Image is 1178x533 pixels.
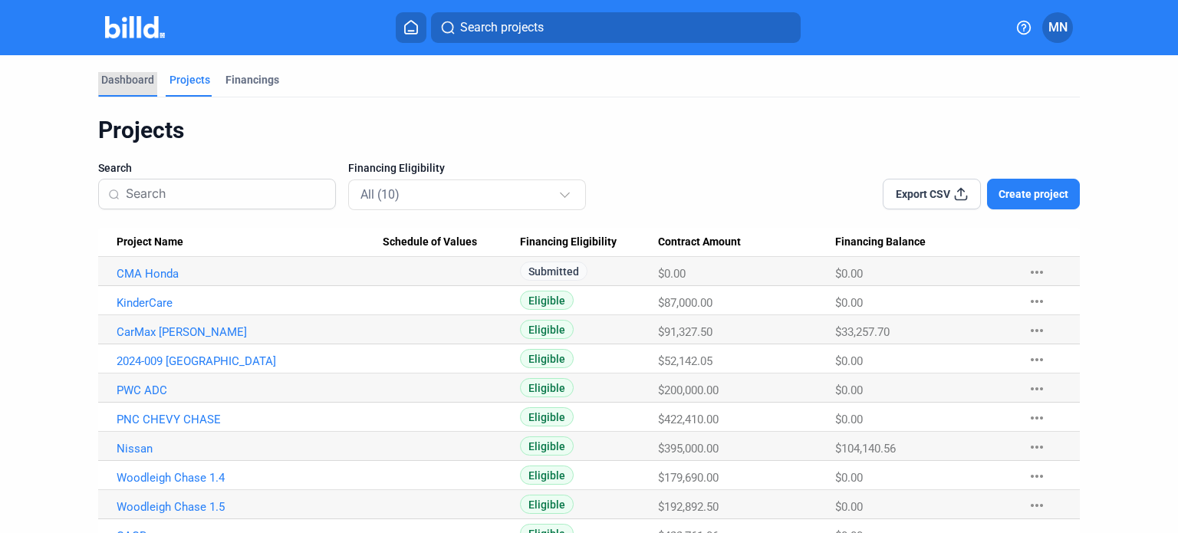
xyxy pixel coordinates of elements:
[520,378,574,397] span: Eligible
[117,500,383,514] a: Woodleigh Chase 1.5
[1028,321,1046,340] mat-icon: more_horiz
[1028,350,1046,369] mat-icon: more_horiz
[117,442,383,456] a: Nissan
[126,178,326,210] input: Search
[658,235,741,249] span: Contract Amount
[520,349,574,368] span: Eligible
[360,187,400,202] mat-select-trigger: All (10)
[117,354,383,368] a: 2024-009 [GEOGRAPHIC_DATA]
[658,471,719,485] span: $179,690.00
[835,267,863,281] span: $0.00
[835,235,926,249] span: Financing Balance
[658,383,719,397] span: $200,000.00
[658,296,712,310] span: $87,000.00
[520,466,574,485] span: Eligible
[999,186,1068,202] span: Create project
[117,383,383,397] a: PWC ADC
[520,320,574,339] span: Eligible
[431,12,801,43] button: Search projects
[896,186,950,202] span: Export CSV
[117,235,183,249] span: Project Name
[117,267,383,281] a: CMA Honda
[835,413,863,426] span: $0.00
[117,235,383,249] div: Project Name
[1028,496,1046,515] mat-icon: more_horiz
[117,413,383,426] a: PNC CHEVY CHASE
[520,495,574,514] span: Eligible
[1042,12,1073,43] button: MN
[117,296,383,310] a: KinderCare
[101,72,154,87] div: Dashboard
[225,72,279,87] div: Financings
[835,296,863,310] span: $0.00
[520,235,617,249] span: Financing Eligibility
[98,160,132,176] span: Search
[1028,263,1046,281] mat-icon: more_horiz
[520,407,574,426] span: Eligible
[835,325,890,339] span: $33,257.70
[520,262,587,281] span: Submitted
[658,235,835,249] div: Contract Amount
[658,325,712,339] span: $91,327.50
[1028,409,1046,427] mat-icon: more_horiz
[117,471,383,485] a: Woodleigh Chase 1.4
[835,471,863,485] span: $0.00
[383,235,477,249] span: Schedule of Values
[460,18,544,37] span: Search projects
[987,179,1080,209] button: Create project
[1048,18,1068,37] span: MN
[105,16,166,38] img: Billd Company Logo
[658,500,719,514] span: $192,892.50
[835,442,896,456] span: $104,140.56
[1028,380,1046,398] mat-icon: more_horiz
[1028,438,1046,456] mat-icon: more_horiz
[117,325,383,339] a: CarMax [PERSON_NAME]
[520,235,658,249] div: Financing Eligibility
[348,160,445,176] span: Financing Eligibility
[658,413,719,426] span: $422,410.00
[835,235,1012,249] div: Financing Balance
[883,179,981,209] button: Export CSV
[658,354,712,368] span: $52,142.05
[98,116,1080,145] div: Projects
[520,291,574,310] span: Eligible
[658,442,719,456] span: $395,000.00
[835,500,863,514] span: $0.00
[835,383,863,397] span: $0.00
[169,72,210,87] div: Projects
[520,436,574,456] span: Eligible
[1028,292,1046,311] mat-icon: more_horiz
[835,354,863,368] span: $0.00
[1028,467,1046,485] mat-icon: more_horiz
[658,267,686,281] span: $0.00
[383,235,520,249] div: Schedule of Values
